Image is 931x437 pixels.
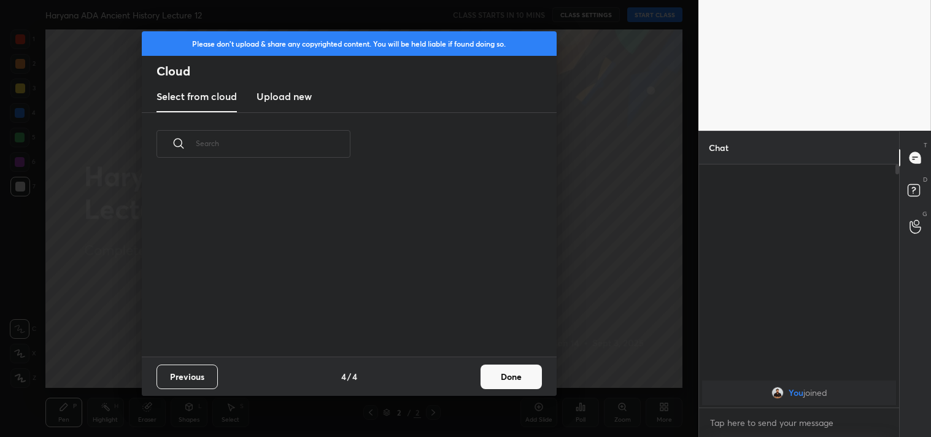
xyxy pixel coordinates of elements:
[788,388,803,398] span: You
[924,141,927,150] p: T
[156,89,237,104] h3: Select from cloud
[803,388,827,398] span: joined
[699,378,899,408] div: grid
[156,365,218,389] button: Previous
[142,31,557,56] div: Please don't upload & share any copyrighted content. You will be held liable if found doing so.
[352,370,357,383] h4: 4
[481,365,542,389] button: Done
[196,117,350,169] input: Search
[156,63,557,79] h2: Cloud
[771,387,783,399] img: 50a2b7cafd4e47798829f34b8bc3a81a.jpg
[142,172,542,357] div: grid
[923,175,927,184] p: D
[341,370,346,383] h4: 4
[699,131,738,164] p: Chat
[347,370,351,383] h4: /
[257,89,312,104] h3: Upload new
[922,209,927,218] p: G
